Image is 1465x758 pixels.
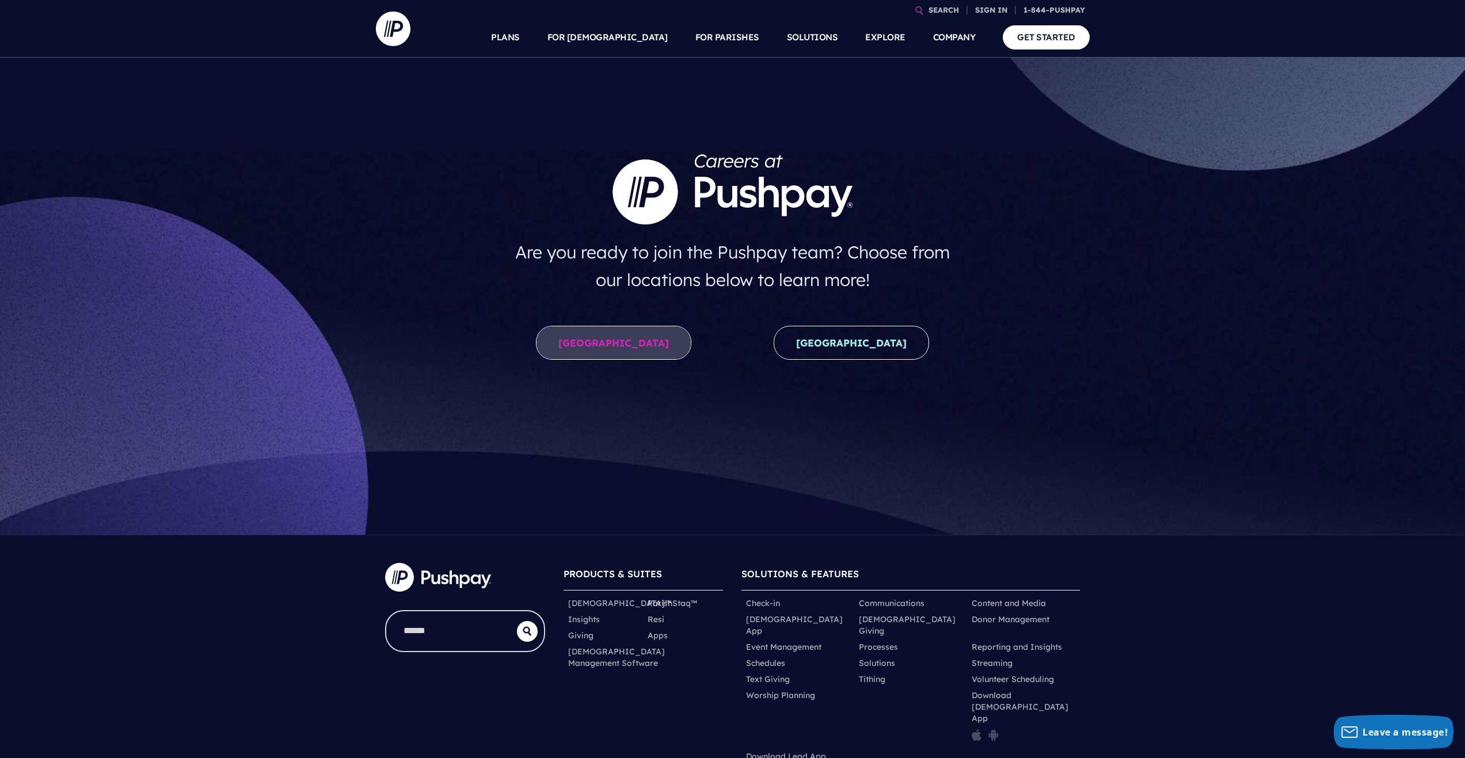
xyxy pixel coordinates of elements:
h4: Are you ready to join the Pushpay team? Choose from our locations below to learn more! [504,234,961,298]
a: Resi [648,614,664,625]
a: Donor Management [972,614,1049,625]
a: Event Management [746,641,821,653]
a: Check-in [746,597,780,609]
a: [DEMOGRAPHIC_DATA] Giving [859,614,962,637]
a: Schedules [746,657,785,669]
a: Streaming [972,657,1013,669]
a: Worship Planning [746,690,815,701]
a: ParishStaq™ [648,597,697,609]
a: Tithing [859,673,885,685]
button: Leave a message! [1334,715,1453,749]
a: [GEOGRAPHIC_DATA] [774,326,929,360]
img: pp_icon_appstore.png [972,729,981,741]
a: Solutions [859,657,895,669]
a: Reporting and Insights [972,641,1062,653]
a: Volunteer Scheduling [972,673,1054,685]
a: COMPANY [933,17,976,58]
a: EXPLORE [865,17,905,58]
a: PLANS [491,17,520,58]
a: SOLUTIONS [787,17,838,58]
a: Insights [568,614,600,625]
span: Leave a message! [1363,726,1448,738]
a: [DEMOGRAPHIC_DATA]™ [568,597,671,609]
a: Processes [859,641,898,653]
a: GET STARTED [1003,25,1090,49]
a: FOR PARISHES [695,17,759,58]
a: Content and Media [972,597,1046,609]
img: pp_icon_gplay.png [988,729,999,741]
a: Communications [859,597,924,609]
a: Text Giving [746,673,790,685]
a: [GEOGRAPHIC_DATA] [536,326,691,360]
a: FOR [DEMOGRAPHIC_DATA] [547,17,668,58]
a: Giving [568,630,593,641]
h6: SOLUTIONS & FEATURES [741,563,1080,590]
h6: PRODUCTS & SUITES [564,563,724,590]
li: Download [DEMOGRAPHIC_DATA] App [967,687,1080,748]
a: Apps [648,630,668,641]
a: [DEMOGRAPHIC_DATA] App [746,614,850,637]
a: [DEMOGRAPHIC_DATA] Management Software [568,646,665,669]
